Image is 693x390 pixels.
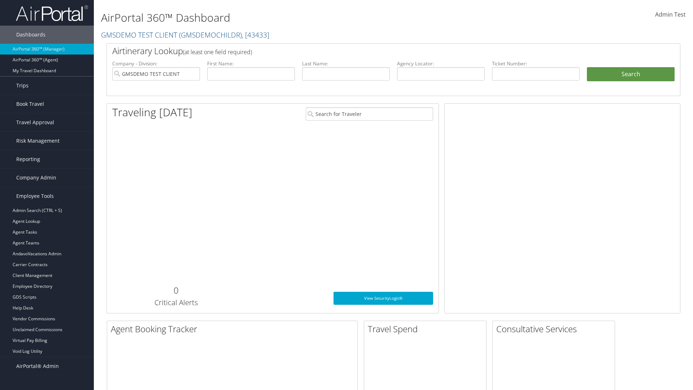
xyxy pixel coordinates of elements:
[101,10,491,25] h1: AirPortal 360™ Dashboard
[16,5,88,22] img: airportal-logo.png
[587,67,675,82] button: Search
[397,60,485,67] label: Agency Locator:
[183,48,252,56] span: (at least one field required)
[101,30,269,40] a: GMSDEMO TEST CLIENT
[302,60,390,67] label: Last Name:
[16,150,40,168] span: Reporting
[16,26,45,44] span: Dashboards
[16,357,59,375] span: AirPortal® Admin
[16,132,60,150] span: Risk Management
[334,292,433,305] a: View SecurityLogic®
[112,284,240,296] h2: 0
[112,60,200,67] label: Company - Division:
[242,30,269,40] span: , [ 43433 ]
[306,107,433,121] input: Search for Traveler
[112,45,627,57] h2: Airtinerary Lookup
[16,113,54,131] span: Travel Approval
[179,30,242,40] span: ( GMSDEMOCHILDR )
[16,169,56,187] span: Company Admin
[112,298,240,308] h3: Critical Alerts
[492,60,580,67] label: Ticket Number:
[655,4,686,26] a: Admin Test
[111,323,357,335] h2: Agent Booking Tracker
[496,323,615,335] h2: Consultative Services
[16,95,44,113] span: Book Travel
[112,105,192,120] h1: Traveling [DATE]
[207,60,295,67] label: First Name:
[368,323,486,335] h2: Travel Spend
[16,187,54,205] span: Employee Tools
[655,10,686,18] span: Admin Test
[16,77,29,95] span: Trips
